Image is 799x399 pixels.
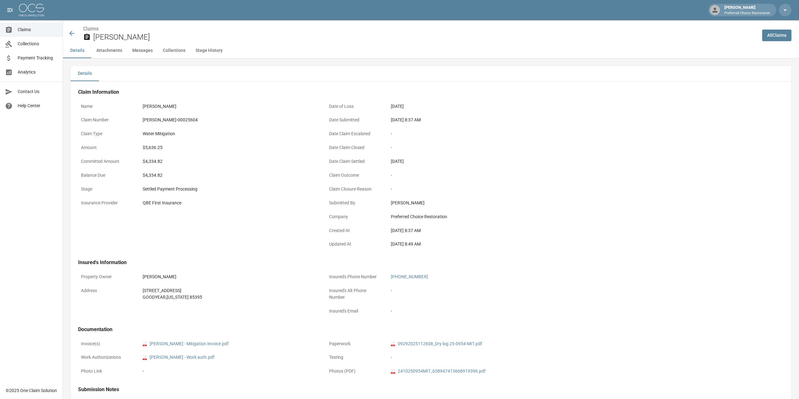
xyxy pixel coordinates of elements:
div: $4,334.82 [143,158,316,165]
p: Address [78,285,135,297]
div: $4,334.82 [143,172,316,179]
a: pdf09292025112608_Dry log 25-0954-MIT.pdf [391,341,482,347]
button: Details [63,43,91,58]
div: Settled Payment Processing [143,186,316,192]
p: Testing [326,351,383,363]
p: Date Submitted [326,114,383,126]
span: Claims [18,26,58,33]
div: - [143,368,316,374]
p: Company [326,211,383,223]
p: Claim Outcome [326,169,383,181]
h4: Documentation [78,326,567,333]
div: $5,636.25 [143,144,316,151]
p: Submitted By [326,197,383,209]
span: Help Center [18,103,58,109]
p: Claim Closure Reason [326,183,383,195]
div: [DATE] [391,158,564,165]
p: Insured's Phone Number [326,271,383,283]
p: Updated At [326,238,383,250]
span: Collections [18,41,58,47]
nav: breadcrumb [83,25,757,33]
p: Property Owner [78,271,135,283]
button: Details [71,66,99,81]
h4: Claim Information [78,89,567,95]
p: Invoice(s) [78,338,135,350]
p: Insurance Provider [78,197,135,209]
p: Claim Number [78,114,135,126]
div: GOODYEAR , [US_STATE] 85395 [143,294,316,301]
button: open drawer [4,4,16,16]
p: Amount [78,141,135,154]
h2: [PERSON_NAME] [93,33,757,42]
p: Photos (PDF) [326,365,383,377]
p: Insured's Alt Phone Number [326,285,383,303]
p: Date Claim Escalated [326,128,383,140]
p: Date Claim Closed [326,141,383,154]
div: - [391,354,564,361]
span: Payment Tracking [18,55,58,61]
p: Insured's Email [326,305,383,317]
span: Analytics [18,69,58,75]
div: [DATE] [391,103,564,110]
div: [STREET_ADDRESS] [143,287,316,294]
p: Work Authorizations [78,351,135,363]
div: Water Mitigation [143,130,316,137]
div: - [391,186,564,192]
a: Claims [83,26,99,32]
a: [PHONE_NUMBER] [391,274,428,279]
p: Stage [78,183,135,195]
p: Paperwork [326,338,383,350]
p: Name [78,100,135,113]
div: © 2025 One Claim Solution [6,387,57,394]
div: - [391,287,564,294]
button: Attachments [91,43,127,58]
button: Collections [158,43,191,58]
div: Preferred Choice Restoration [391,213,564,220]
img: ocs-logo-white-transparent.png [19,4,44,16]
button: Messages [127,43,158,58]
div: details tabs [71,66,791,81]
p: Claim Type [78,128,135,140]
h4: Insured's Information [78,259,567,266]
div: [PERSON_NAME]-00025604 [143,117,316,123]
a: AllClaims [762,30,791,41]
p: Balance Due [78,169,135,181]
div: [PERSON_NAME] [143,103,316,110]
div: [DATE] 8:49 AM [391,241,564,247]
div: - [391,130,564,137]
button: Stage History [191,43,228,58]
p: Photo Link [78,365,135,377]
div: [DATE] 8:37 AM [391,227,564,234]
div: [PERSON_NAME] [143,274,316,280]
p: Created At [326,224,383,237]
p: Date of Loss [326,100,383,113]
div: QBE First Insurance [143,200,316,206]
div: - [391,172,564,179]
span: Contact Us [18,88,58,95]
p: Preferred Choice Restoration [724,11,770,16]
a: pdf2410250954MIT_638947413668919396.pdf [391,368,486,374]
p: Committed Amount [78,155,135,168]
h4: Submission Notes [78,386,567,393]
div: anchor tabs [63,43,799,58]
div: [PERSON_NAME] [391,200,564,206]
div: - [391,308,564,314]
p: Date Claim Settled [326,155,383,168]
div: [PERSON_NAME] [722,4,773,16]
div: - [391,144,564,151]
div: [DATE] 8:37 AM [391,117,564,123]
a: pdf[PERSON_NAME] - Mitigation invoice.pdf [143,341,229,347]
a: pdf[PERSON_NAME] - Work auth.pdf [143,354,214,361]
